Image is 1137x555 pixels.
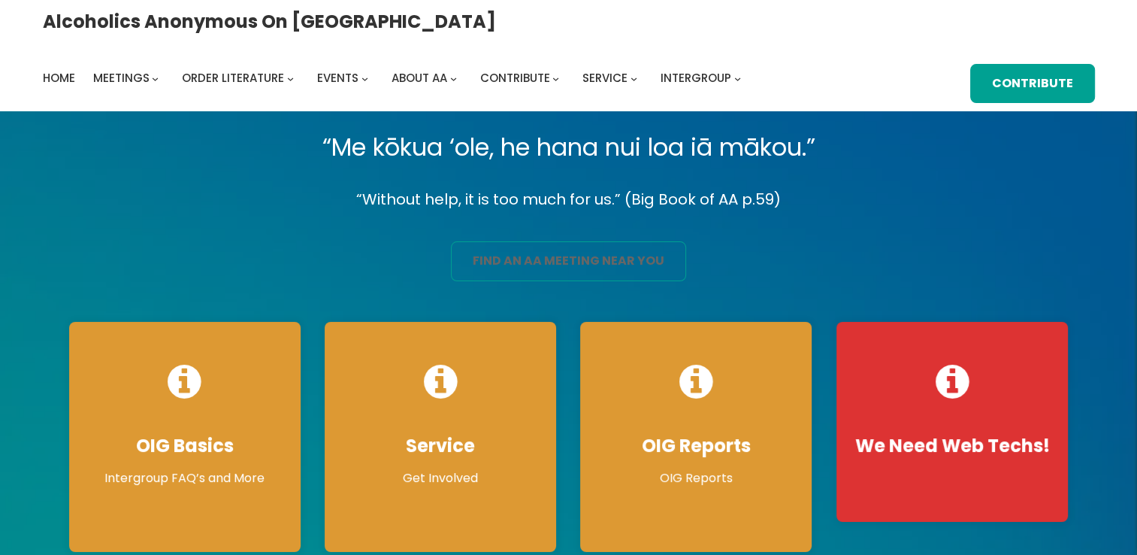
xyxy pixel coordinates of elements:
button: Service submenu [630,75,637,82]
a: find an aa meeting near you [451,241,686,281]
p: Intergroup FAQ’s and More [84,469,286,487]
a: Contribute [970,64,1095,104]
span: Order Literature [182,70,284,86]
a: Home [43,68,75,89]
h4: We Need Web Techs! [851,435,1053,457]
button: Order Literature submenu [287,75,294,82]
a: Meetings [93,68,150,89]
h4: OIG Basics [84,435,286,457]
button: Events submenu [361,75,368,82]
span: Contribute [480,70,550,86]
a: About AA [392,68,447,89]
button: Meetings submenu [152,75,159,82]
span: About AA [392,70,447,86]
a: Events [317,68,358,89]
span: Home [43,70,75,86]
p: OIG Reports [595,469,797,487]
a: Service [582,68,627,89]
p: “Me kōkua ‘ole, he hana nui loa iā mākou.” [57,126,1081,168]
button: About AA submenu [450,75,457,82]
p: “Without help, it is too much for us.” (Big Book of AA p.59) [57,187,1081,213]
button: Contribute submenu [552,75,559,82]
nav: Intergroup [43,68,746,89]
p: Get Involved [340,469,541,487]
span: Intergroup [661,70,731,86]
a: Contribute [480,68,550,89]
span: Meetings [93,70,150,86]
a: Intergroup [661,68,731,89]
button: Intergroup submenu [734,75,741,82]
h4: OIG Reports [595,435,797,457]
span: Service [582,70,627,86]
a: Alcoholics Anonymous on [GEOGRAPHIC_DATA] [43,5,496,38]
span: Events [317,70,358,86]
h4: Service [340,435,541,457]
